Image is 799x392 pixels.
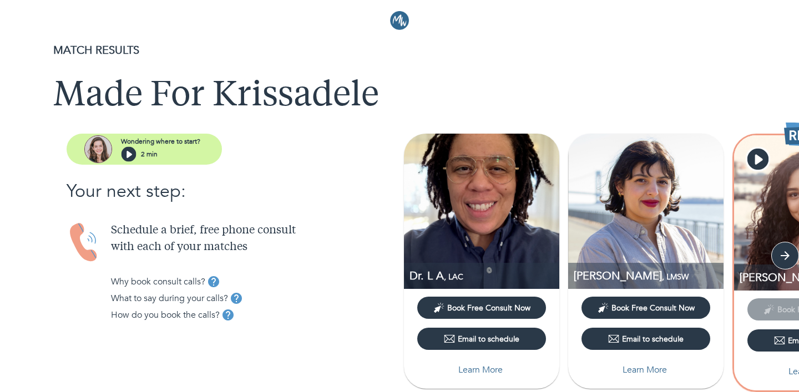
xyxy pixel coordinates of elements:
[662,272,689,282] span: , LMSW
[111,308,220,322] p: How do you book the calls?
[111,275,205,288] p: Why book consult calls?
[444,333,519,344] div: Email to schedule
[458,363,503,376] p: Learn More
[141,149,158,159] p: 2 min
[409,268,559,283] p: LAC
[581,359,710,381] button: Learn More
[53,77,746,116] h1: Made For Krissadele
[205,273,222,290] button: tooltip
[84,135,112,163] img: assistant
[228,290,245,307] button: tooltip
[444,272,463,282] span: , LAC
[623,363,667,376] p: Learn More
[417,359,546,381] button: Learn More
[220,307,236,323] button: tooltip
[121,136,200,146] p: Wondering where to start?
[67,134,222,165] button: assistantWondering where to start?2 min
[581,328,710,350] button: Email to schedule
[67,222,102,263] img: Handset
[447,303,530,313] span: Book Free Consult Now
[111,222,399,256] p: Schedule a brief, free phone consult with each of your matches
[611,303,695,313] span: Book Free Consult Now
[417,328,546,350] button: Email to schedule
[568,134,724,289] img: Luisa Zepeda profile
[404,134,559,289] img: Dr. L A McCrae profile
[53,42,746,59] p: MATCH RESULTS
[581,297,710,319] button: Book Free Consult Now
[574,268,724,283] p: LMSW
[111,292,228,305] p: What to say during your calls?
[417,297,546,319] button: Book Free Consult Now
[67,178,399,205] p: Your next step:
[608,333,684,344] div: Email to schedule
[390,11,409,30] img: Logo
